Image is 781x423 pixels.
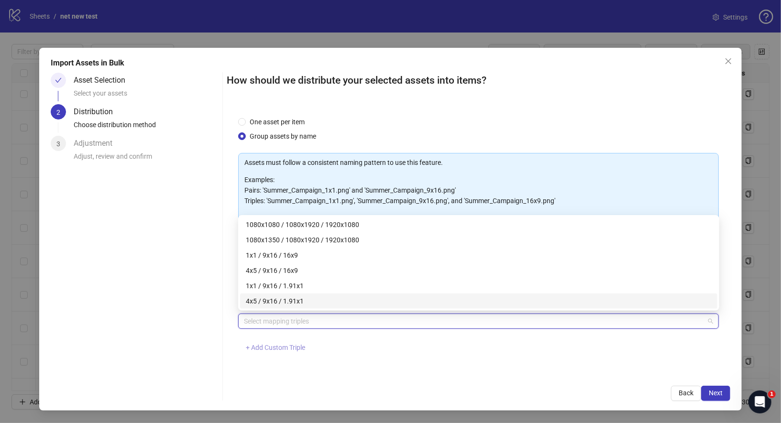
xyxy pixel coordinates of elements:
[244,157,713,168] p: Assets must follow a consistent naming pattern to use this feature.
[74,136,120,151] div: Adjustment
[74,73,133,88] div: Asset Selection
[246,344,305,351] span: + Add Custom Triple
[238,340,313,356] button: + Add Custom Triple
[721,54,736,69] button: Close
[244,213,713,223] p: Select one or more placement mappings below. We'll group matching assets together and create item...
[56,108,60,116] span: 2
[56,140,60,148] span: 3
[748,390,771,413] iframe: Intercom live chat
[246,265,712,276] div: 4x5 / 9x16 / 16x9
[240,278,717,293] div: 1x1 / 9x16 / 1.91x1
[240,248,717,263] div: 1x1 / 9x16 / 16x9
[240,293,717,309] div: 4x5 / 9x16 / 1.91x1
[701,386,730,401] button: Next
[240,217,717,232] div: 1080x1080 / 1080x1920 / 1920x1080
[55,77,62,84] span: check
[246,219,712,230] div: 1080x1080 / 1080x1920 / 1920x1080
[709,389,723,397] span: Next
[74,104,121,119] div: Distribution
[679,389,693,397] span: Back
[768,390,776,398] span: 1
[725,57,732,65] span: close
[671,386,701,401] button: Back
[244,174,713,206] p: Examples: Pairs: 'Summer_Campaign_1x1.png' and 'Summer_Campaign_9x16.png' Triples: 'Summer_Campai...
[246,131,320,141] span: Group assets by name
[240,263,717,278] div: 4x5 / 9x16 / 16x9
[246,296,712,306] div: 4x5 / 9x16 / 1.91x1
[246,117,308,127] span: One asset per item
[246,235,712,245] div: 1080x1350 / 1080x1920 / 1920x1080
[240,232,717,248] div: 1080x1350 / 1080x1920 / 1920x1080
[227,73,731,88] h2: How should we distribute your selected assets into items?
[74,151,219,167] div: Adjust, review and confirm
[51,57,731,69] div: Import Assets in Bulk
[74,88,219,104] div: Select your assets
[246,281,712,291] div: 1x1 / 9x16 / 1.91x1
[74,119,219,136] div: Choose distribution method
[246,250,712,260] div: 1x1 / 9x16 / 16x9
